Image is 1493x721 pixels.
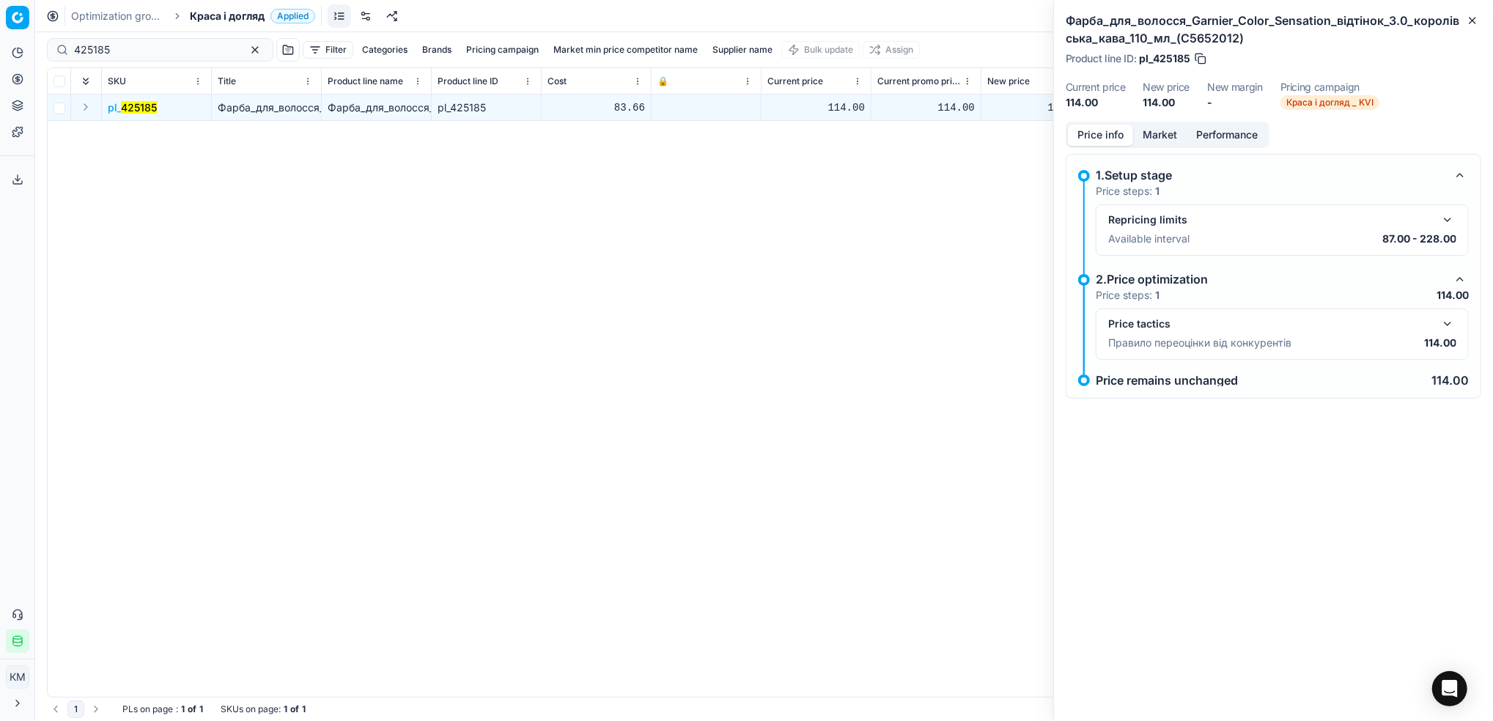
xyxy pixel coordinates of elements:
span: Product line name [328,75,403,87]
strong: of [290,703,299,715]
span: Фарба_для_волосся_Garnier_Color_Sensation_відтінок_3.0_королівська_кава_110_мл_(C5652012) [218,101,693,114]
a: Optimization groups [71,9,165,23]
p: 114.00 [1437,288,1469,303]
button: Market [1133,125,1187,146]
button: КM [6,665,29,689]
dt: New margin [1207,82,1263,92]
span: Краса і доглядApplied [190,9,315,23]
button: Pricing campaign [460,41,545,59]
span: PLs on page [122,703,173,715]
span: SKUs on page : [221,703,281,715]
span: Product line ID : [1066,53,1136,64]
button: Go to previous page [47,700,64,718]
button: pl_425185 [108,100,157,115]
span: Product line ID [438,75,498,87]
div: 1.Setup stage [1096,166,1445,184]
div: Repricing limits [1108,212,1433,227]
strong: 1 [1155,289,1160,301]
span: Краса і догляд _ KVI [1280,95,1379,110]
div: 114.00 [767,100,865,115]
button: Brands [416,41,457,59]
span: New price [987,75,1030,87]
h2: Фарба_для_волосся_Garnier_Color_Sensation_відтінок_3.0_королівська_кава_110_мл_(C5652012) [1066,12,1481,47]
button: Categories [356,41,413,59]
nav: breadcrumb [71,9,315,23]
button: Assign [863,41,920,59]
button: Supplier name [707,41,778,59]
button: Performance [1187,125,1267,146]
strong: 1 [302,703,306,715]
span: SKU [108,75,126,87]
button: Bulk update [781,41,860,59]
span: Current promo price [877,75,960,87]
p: Available interval [1108,232,1190,246]
strong: of [188,703,196,715]
dd: - [1207,95,1263,110]
input: Search by SKU or title [74,42,235,57]
div: Фарба_для_волосся_Garnier_Color_Sensation_відтінок_3.0_королівська_кава_110_мл_(C5652012) [328,100,425,115]
span: Applied [270,9,315,23]
div: pl_425185 [438,100,535,115]
dd: 114.00 [1143,95,1190,110]
dt: Pricing campaign [1280,82,1379,92]
dt: Current price [1066,82,1125,92]
p: 114.00 [1424,336,1456,350]
strong: 1 [181,703,185,715]
div: Open Intercom Messenger [1432,671,1467,706]
span: Current price [767,75,823,87]
span: КM [7,666,29,688]
span: Краса і догляд [190,9,265,23]
button: Expand all [77,73,95,90]
nav: pagination [47,700,105,718]
button: 1 [67,700,84,718]
div: 83.66 [548,100,645,115]
div: : [122,703,203,715]
span: Cost [548,75,567,87]
button: Go to next page [87,700,105,718]
strong: 1 [199,703,203,715]
button: Expand [77,98,95,116]
dd: 114.00 [1066,95,1125,110]
mark: 425185 [121,101,157,114]
button: Market min price competitor name [548,41,704,59]
button: Filter [303,41,353,59]
span: pl_ [108,100,157,115]
p: Price steps: [1096,288,1160,303]
div: 2.Price optimization [1096,270,1445,288]
p: Правило переоцінки від конкурентів [1108,336,1291,350]
div: 114.00 [877,100,975,115]
dt: New price [1143,82,1190,92]
span: 🔒 [657,75,668,87]
button: Price info [1068,125,1133,146]
div: 114.00 [987,100,1085,115]
p: Price remains unchanged [1096,374,1238,386]
p: Price steps: [1096,184,1160,199]
span: pl_425185 [1139,51,1190,66]
span: Title [218,75,236,87]
p: 114.00 [1431,374,1469,386]
div: Price tactics [1108,317,1433,331]
strong: 1 [1155,185,1160,197]
strong: 1 [284,703,287,715]
p: 87.00 - 228.00 [1382,232,1456,246]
